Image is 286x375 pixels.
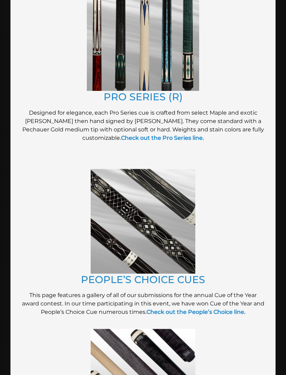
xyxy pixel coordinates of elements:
[21,291,265,316] p: This page features a gallery of all of our submissions for the annual Cue of the Year award conte...
[121,135,204,141] a: Check out the Pro Series line.
[21,109,265,142] p: Designed for elegance, each Pro Series cue is crafted from select Maple and exotic [PERSON_NAME] ...
[81,273,205,286] a: PEOPLE’S CHOICE CUES
[146,309,246,315] a: Check out the People’s Choice line.
[104,91,183,103] a: PRO SERIES (R)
